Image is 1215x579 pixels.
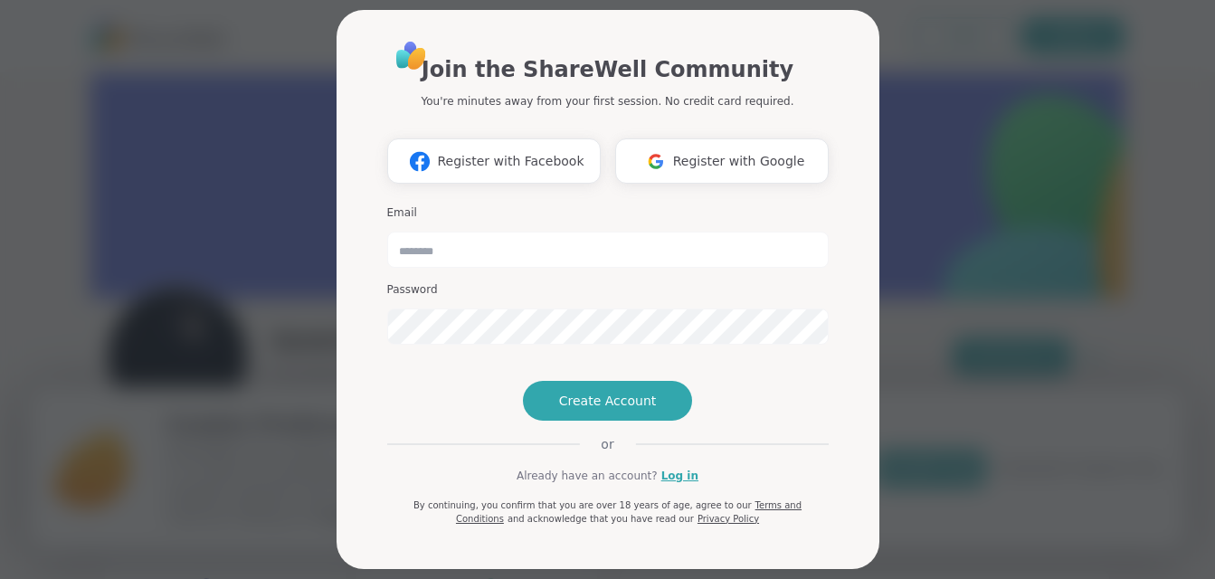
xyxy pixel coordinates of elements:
[387,205,829,221] h3: Email
[698,514,759,524] a: Privacy Policy
[456,500,802,524] a: Terms and Conditions
[422,53,793,86] h1: Join the ShareWell Community
[387,138,601,184] button: Register with Facebook
[413,500,752,510] span: By continuing, you confirm that you are over 18 years of age, agree to our
[508,514,694,524] span: and acknowledge that you have read our
[673,152,805,171] span: Register with Google
[387,282,829,298] h3: Password
[391,35,432,76] img: ShareWell Logo
[639,145,673,178] img: ShareWell Logomark
[559,392,657,410] span: Create Account
[661,468,698,484] a: Log in
[517,468,658,484] span: Already have an account?
[403,145,437,178] img: ShareWell Logomark
[437,152,584,171] span: Register with Facebook
[579,435,635,453] span: or
[523,381,693,421] button: Create Account
[615,138,829,184] button: Register with Google
[422,93,794,109] p: You're minutes away from your first session. No credit card required.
